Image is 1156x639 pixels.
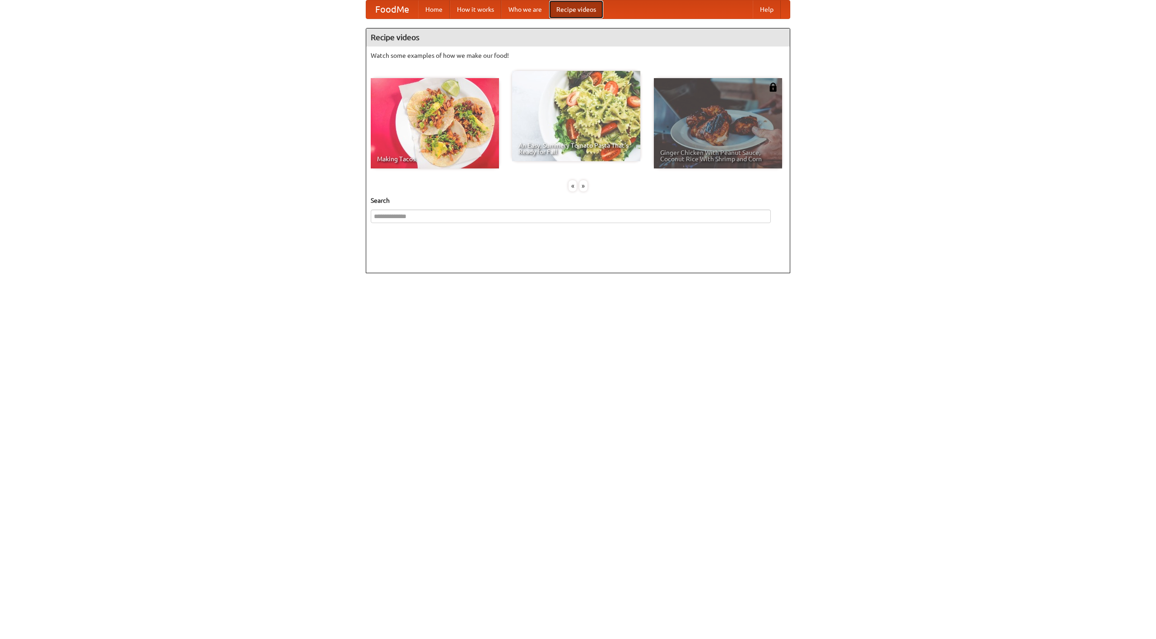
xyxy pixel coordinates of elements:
a: Help [753,0,781,19]
a: An Easy, Summery Tomato Pasta That's Ready for Fall [512,71,640,161]
a: Home [418,0,450,19]
a: FoodMe [366,0,418,19]
a: Who we are [501,0,549,19]
img: 483408.png [769,83,778,92]
div: » [579,180,587,191]
span: Making Tacos [377,156,493,162]
div: « [569,180,577,191]
p: Watch some examples of how we make our food! [371,51,785,60]
a: Recipe videos [549,0,603,19]
span: An Easy, Summery Tomato Pasta That's Ready for Fall [518,142,634,155]
h5: Search [371,196,785,205]
h4: Recipe videos [366,28,790,47]
a: How it works [450,0,501,19]
a: Making Tacos [371,78,499,168]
